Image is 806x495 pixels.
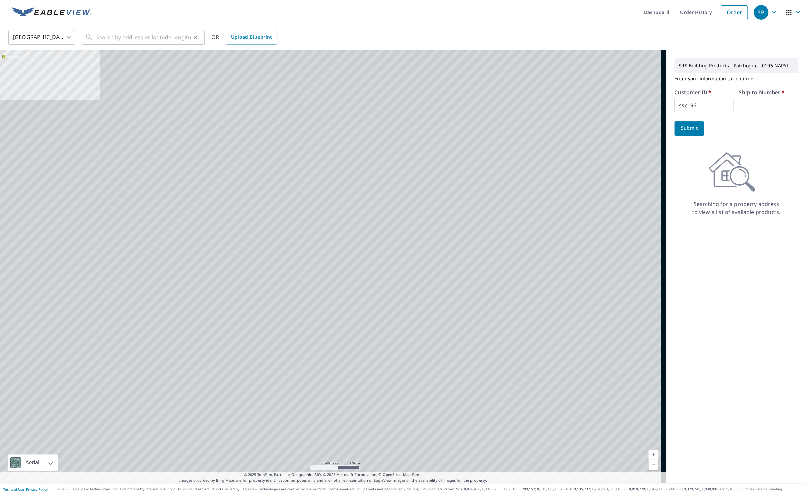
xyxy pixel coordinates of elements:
[674,73,798,84] p: Enter your information to continue.
[244,472,423,478] span: © 2025 TomTom, Earthstar Geographics SIO, © 2025 Microsoft Corporation, ©
[3,487,24,492] a: Terms of Use
[12,7,91,17] img: EV Logo
[23,454,41,471] div: Aerial
[674,121,704,136] button: Submit
[96,28,191,47] input: Search by address or latitude-longitude
[754,5,768,20] div: SP
[721,5,748,19] a: Order
[26,487,48,492] a: Privacy Policy
[692,200,781,216] p: Searching for a property address to view a list of available products.
[191,33,200,42] button: Clear
[680,124,699,132] span: Submit
[231,33,272,41] span: Upload Blueprint
[382,472,410,477] a: OpenStreetMap
[676,60,796,71] p: SRS Building Products - Patchogue - 0196 NAPAT
[648,450,658,460] a: Current Level 5, Zoom In
[648,460,658,470] a: Current Level 5, Zoom Out
[674,90,711,95] label: Customer ID
[739,90,784,95] label: Ship to Number
[211,30,277,45] div: OR
[226,30,277,45] a: Upload Blueprint
[8,454,58,471] div: Aerial
[58,487,803,492] p: © 2025 Eagle View Technologies, Inc. and Pictometry International Corp. All Rights Reserved. Repo...
[3,487,48,491] p: |
[412,472,423,477] a: Terms
[8,28,75,47] div: [GEOGRAPHIC_DATA]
